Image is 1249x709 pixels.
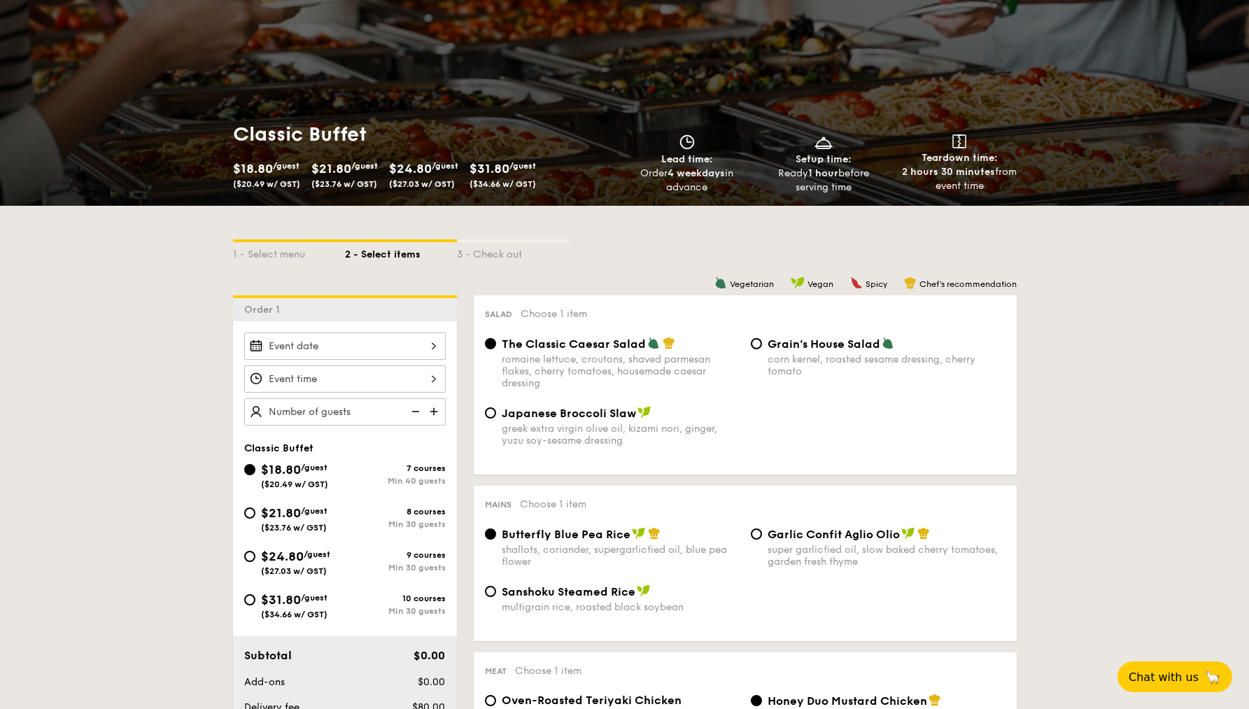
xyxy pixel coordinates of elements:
img: icon-chef-hat.a58ddaea.svg [929,694,941,706]
span: Subtotal [244,649,292,662]
img: icon-chef-hat.a58ddaea.svg [904,276,917,289]
span: The Classic Caesar Salad [502,337,646,351]
span: $21.80 [261,505,301,521]
img: icon-add.58712e84.svg [425,398,446,425]
div: Ready before serving time [761,167,886,195]
div: 7 courses [345,463,446,473]
span: /guest [301,506,327,516]
span: $18.80 [261,462,301,477]
span: Garlic Confit Aglio Olio [768,528,900,541]
img: icon-chef-hat.a58ddaea.svg [663,337,675,349]
span: /guest [301,593,327,603]
span: Setup time: [796,153,852,165]
img: icon-vegan.f8ff3823.svg [791,276,805,289]
input: $21.80/guest($23.76 w/ GST)8 coursesMin 30 guests [244,507,255,519]
span: /guest [304,549,330,559]
div: 9 courses [345,550,446,560]
span: Honey Duo Mustard Chicken [768,694,927,708]
span: Spicy [866,279,887,289]
span: Meat [485,666,507,676]
strong: 2 hours 30 minutes [902,166,995,178]
img: icon-teardown.65201eee.svg [952,134,966,148]
span: ($23.76 w/ GST) [311,179,377,189]
input: The Classic Caesar Saladromaine lettuce, croutons, shaved parmesan flakes, cherry tomatoes, house... [485,338,496,349]
span: ($27.03 w/ GST) [389,179,455,189]
strong: 4 weekdays [668,167,725,179]
span: ($23.76 w/ GST) [261,523,327,533]
span: Vegetarian [730,279,774,289]
div: Min 30 guests [345,606,446,616]
img: icon-clock.2db775ea.svg [677,134,698,150]
span: /guest [273,161,299,171]
span: Chef's recommendation [919,279,1017,289]
input: Japanese Broccoli Slawgreek extra virgin olive oil, kizami nori, ginger, yuzu soy-sesame dressing [485,407,496,419]
span: /guest [301,463,327,472]
input: Honey Duo Mustard Chickenhouse-blend mustard, maple soy baked potato, parsley [751,695,762,706]
span: Lead time: [661,153,713,165]
input: Event date [244,332,446,360]
span: ($20.49 w/ GST) [233,179,300,189]
span: Order 1 [244,304,285,316]
img: icon-vegan.f8ff3823.svg [901,527,915,540]
input: Sanshoku Steamed Ricemultigrain rice, roasted black soybean [485,586,496,597]
span: /guest [432,161,458,171]
span: ($27.03 w/ GST) [261,566,327,576]
div: Min 30 guests [345,519,446,529]
span: Choose 1 item [520,498,586,510]
span: ($34.66 w/ GST) [470,179,536,189]
img: icon-vegetarian.fe4039eb.svg [647,337,660,349]
div: multigrain rice, roasted black soybean [502,601,740,613]
span: /guest [351,161,378,171]
div: 10 courses [345,594,446,603]
span: 🦙 [1204,669,1221,685]
span: Mains [485,500,511,510]
button: Chat with us🦙 [1117,661,1232,692]
span: $18.80 [233,161,273,176]
span: Sanshoku Steamed Rice [502,585,635,598]
input: Oven-Roasted Teriyaki Chickenhouse-blend teriyaki sauce, baby bok choy, king oyster and shiitake ... [485,695,496,706]
img: icon-dish.430c3a2e.svg [813,134,834,150]
img: icon-chef-hat.a58ddaea.svg [648,527,661,540]
div: 8 courses [345,507,446,517]
span: $21.80 [311,161,351,176]
span: Teardown time: [922,152,998,164]
div: 1 - Select menu [233,242,345,262]
span: Classic Buffet [244,442,313,454]
img: icon-vegetarian.fe4039eb.svg [714,276,727,289]
span: $0.00 [418,676,445,688]
strong: 1 hour [808,167,838,179]
img: icon-spicy.37a8142b.svg [850,276,863,289]
div: Min 40 guests [345,476,446,486]
div: super garlicfied oil, slow baked cherry tomatoes, garden fresh thyme [768,544,1005,568]
span: Salad [485,309,512,319]
div: shallots, coriander, supergarlicfied oil, blue pea flower [502,544,740,568]
span: ($20.49 w/ GST) [261,479,328,489]
span: Butterfly Blue Pea Rice [502,528,630,541]
input: Number of guests [244,398,446,426]
span: $31.80 [261,592,301,608]
input: Garlic Confit Aglio Oliosuper garlicfied oil, slow baked cherry tomatoes, garden fresh thyme [751,528,762,540]
input: $31.80/guest($34.66 w/ GST)10 coursesMin 30 guests [244,594,255,605]
h1: Classic Buffet [233,122,619,147]
span: Chat with us [1129,671,1199,684]
span: Oven-Roasted Teriyaki Chicken [502,694,682,707]
div: Order in advance [625,167,750,195]
span: $31.80 [470,161,509,176]
input: $18.80/guest($20.49 w/ GST)7 coursesMin 40 guests [244,464,255,475]
span: Add-ons [244,676,285,688]
div: 3 - Check out [457,242,569,262]
span: Choose 1 item [521,308,587,320]
img: icon-chef-hat.a58ddaea.svg [917,527,930,540]
div: Min 30 guests [345,563,446,573]
span: /guest [509,161,536,171]
img: icon-vegan.f8ff3823.svg [632,527,646,540]
span: $24.80 [261,549,304,564]
span: Vegan [807,279,833,289]
span: $24.80 [389,161,432,176]
img: icon-reduce.1d2dbef1.svg [404,398,425,425]
div: corn kernel, roasted sesame dressing, cherry tomato [768,353,1005,377]
img: icon-vegetarian.fe4039eb.svg [882,337,894,349]
span: Grain's House Salad [768,337,880,351]
img: icon-vegan.f8ff3823.svg [637,406,651,419]
div: 2 - Select items [345,242,457,262]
